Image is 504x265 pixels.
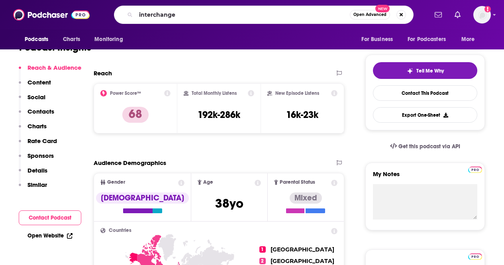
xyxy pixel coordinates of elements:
img: Podchaser - Follow, Share and Rate Podcasts [13,7,90,22]
a: Pro website [468,252,482,260]
span: Charts [63,34,80,45]
img: Podchaser Pro [468,167,482,173]
div: Mixed [290,192,322,204]
img: tell me why sparkle [407,68,413,74]
p: Content [27,79,51,86]
p: Rate Card [27,137,57,145]
span: Podcasts [25,34,48,45]
button: Open AdvancedNew [350,10,390,20]
span: Logged in as BrunswickDigital [473,6,491,24]
p: Social [27,93,45,101]
img: Podchaser Pro [468,253,482,260]
span: [GEOGRAPHIC_DATA] [271,257,334,265]
h3: 16k-23k [286,109,318,121]
a: Charts [58,32,85,47]
h2: Audience Demographics [94,159,166,167]
button: Rate Card [19,137,57,152]
a: Get this podcast via API [384,137,467,156]
h2: Power Score™ [110,90,141,96]
a: Open Website [27,232,73,239]
div: Search podcasts, credits, & more... [114,6,414,24]
p: Contacts [27,108,54,115]
a: Pro website [468,165,482,173]
h2: Reach [94,69,112,77]
svg: Add a profile image [484,6,491,12]
button: Reach & Audience [19,64,81,79]
button: open menu [19,32,59,47]
a: Contact This Podcast [373,85,477,101]
span: 1 [259,246,266,253]
button: Details [19,167,47,181]
h2: Total Monthly Listens [192,90,237,96]
p: Sponsors [27,152,54,159]
button: open menu [89,32,133,47]
span: Tell Me Why [416,68,444,74]
a: Show notifications dropdown [451,8,464,22]
p: Details [27,167,47,174]
input: Search podcasts, credits, & more... [136,8,350,21]
h3: 192k-286k [198,109,240,121]
button: Export One-Sheet [373,107,477,123]
p: 68 [122,107,149,123]
span: More [461,34,475,45]
span: Gender [107,180,125,185]
span: For Podcasters [408,34,446,45]
span: For Business [361,34,393,45]
img: User Profile [473,6,491,24]
span: Age [203,180,213,185]
label: My Notes [373,170,477,184]
button: Social [19,93,45,108]
span: Monitoring [94,34,123,45]
p: Reach & Audience [27,64,81,71]
button: Contact Podcast [19,210,81,225]
span: New [375,5,390,12]
span: Countries [109,228,131,233]
button: open menu [456,32,485,47]
h2: New Episode Listens [275,90,319,96]
div: [DEMOGRAPHIC_DATA] [96,192,189,204]
span: Get this podcast via API [398,143,460,150]
button: open menu [402,32,457,47]
button: Contacts [19,108,54,122]
button: tell me why sparkleTell Me Why [373,62,477,79]
p: Charts [27,122,47,130]
a: Show notifications dropdown [431,8,445,22]
span: Open Advanced [353,13,386,17]
button: open menu [356,32,403,47]
button: Sponsors [19,152,54,167]
span: 38 yo [215,196,243,211]
button: Show profile menu [473,6,491,24]
button: Content [19,79,51,93]
button: Similar [19,181,47,196]
span: [GEOGRAPHIC_DATA] [271,246,334,253]
span: Parental Status [280,180,315,185]
button: Charts [19,122,47,137]
span: 2 [259,258,266,264]
p: Similar [27,181,47,188]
